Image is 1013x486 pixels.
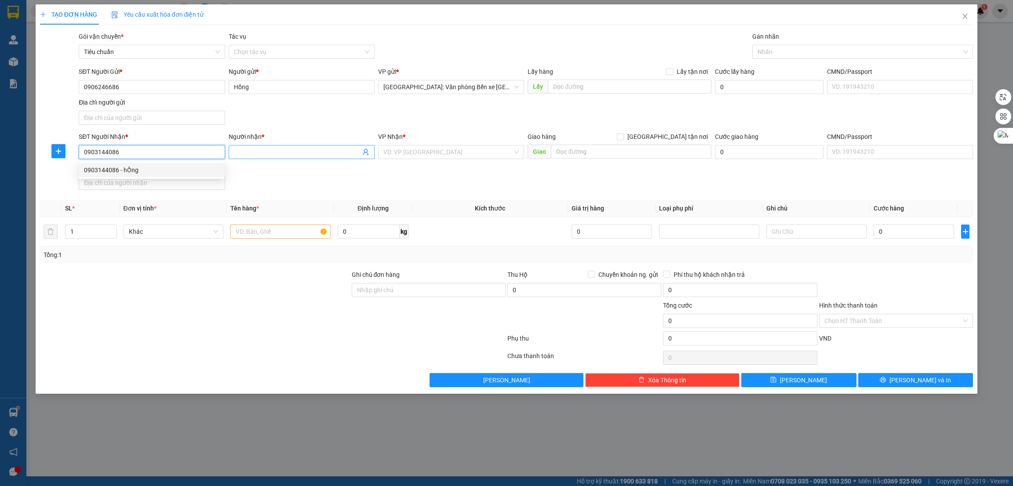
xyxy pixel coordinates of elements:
span: Thu Hộ [507,271,528,278]
label: Cước giao hàng [715,133,758,140]
strong: (Công Ty TNHH Chuyển Phát Nhanh Bảo An - MST: 0109597835) [13,25,183,31]
span: Yêu cầu xuất hóa đơn điện tử [111,11,204,18]
label: Tác vụ [229,33,246,40]
div: Địa chỉ người gửi [79,98,225,107]
input: Địa chỉ của người gửi [79,111,225,125]
span: VP Nhận [378,133,403,140]
span: TẠO ĐƠN HÀNG [40,11,97,18]
span: Lấy hàng [528,68,553,75]
label: Hình thức thanh toán [819,302,878,309]
div: Người gửi [229,67,375,76]
div: Phụ thu [506,334,662,349]
div: CMND/Passport [827,132,973,141]
input: Dọc đường [548,80,711,94]
div: 0903144086 - hỒng [84,165,219,175]
div: SĐT Người Gửi [79,67,225,76]
span: [PERSON_NAME] [780,375,827,385]
span: Kích thước [475,205,505,212]
button: [PERSON_NAME] [430,373,583,387]
button: delete [44,225,58,239]
button: save[PERSON_NAME] [741,373,856,387]
span: Cước hàng [874,205,904,212]
label: Ghi chú đơn hàng [352,271,400,278]
img: icon [111,11,118,18]
button: plus [961,225,969,239]
div: SĐT Người Nhận [79,132,225,141]
span: plus [52,148,65,155]
th: Ghi chú [763,200,870,217]
input: 0 [572,225,652,239]
span: Tiêu chuẩn [84,45,219,58]
span: Chuyển khoản ng. gửi [595,270,661,279]
span: Lấy tận nơi [673,67,711,76]
span: user-add [362,149,369,156]
span: close [962,13,969,20]
span: [PERSON_NAME] và In [889,375,951,385]
strong: BIÊN NHẬN VẬN CHUYỂN BẢO AN EXPRESS [15,13,180,22]
span: Giá trị hàng [572,205,604,212]
span: Giao [528,145,551,159]
span: Phí thu hộ khách nhận trả [670,270,748,279]
span: [PERSON_NAME] [483,375,530,385]
div: 0903144086 - hỒng [79,163,225,177]
span: Lấy [528,80,548,94]
span: Xóa Thông tin [648,375,686,385]
span: save [770,377,776,384]
span: kg [400,225,408,239]
span: Hải Phòng: Văn phòng Bến xe Thượng Lý [383,80,519,94]
div: Chưa thanh toán [506,351,662,366]
span: Khác [129,225,219,238]
span: Định lượng [357,205,389,212]
input: Cước lấy hàng [715,80,824,94]
input: Cước giao hàng [715,145,824,159]
span: Giao hàng [528,133,556,140]
span: CSKH: [4,34,194,68]
span: [PHONE_NUMBER] (7h - 21h) [44,34,194,68]
label: Gán nhãn [752,33,779,40]
span: Tên hàng [230,205,259,212]
input: VD: Bàn, Ghế [230,225,331,239]
input: Ghi Chú [766,225,867,239]
input: Ghi chú đơn hàng [352,283,506,297]
div: VP gửi [378,67,524,76]
label: Cước lấy hàng [715,68,754,75]
span: plus [962,228,969,235]
th: Loại phụ phí [656,200,763,217]
input: Dọc đường [551,145,711,159]
span: plus [40,11,46,18]
span: printer [880,377,886,384]
span: Gói vận chuyển [79,33,124,40]
span: SL [65,205,72,212]
button: Close [953,4,977,29]
button: deleteXóa Thông tin [585,373,739,387]
div: Tổng: 1 [44,250,391,260]
input: Địa chỉ của người nhận [79,176,225,190]
button: plus [51,144,66,158]
span: Đơn vị tính [124,205,157,212]
span: delete [638,377,645,384]
div: CMND/Passport [827,67,973,76]
span: VND [819,335,831,342]
span: Tổng cước [663,302,692,309]
button: printer[PERSON_NAME] và In [858,373,973,387]
div: Người nhận [229,132,375,141]
span: [GEOGRAPHIC_DATA] tận nơi [624,132,711,141]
